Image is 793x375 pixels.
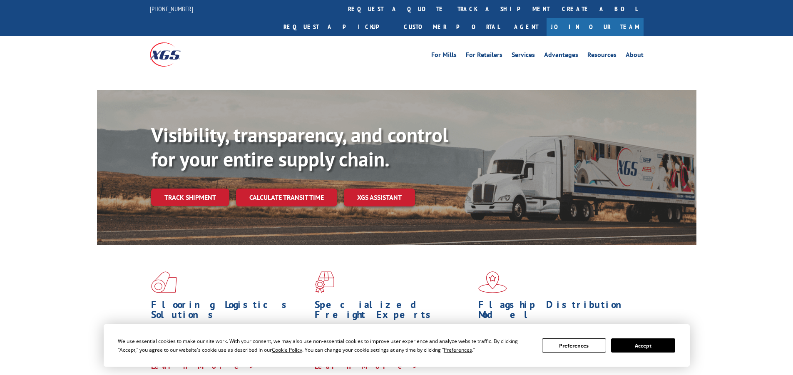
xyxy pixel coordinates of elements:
span: Cookie Policy [272,346,302,353]
a: [PHONE_NUMBER] [150,5,193,13]
button: Accept [611,338,675,353]
div: We use essential cookies to make our site work. With your consent, we may also use non-essential ... [118,337,532,354]
img: xgs-icon-total-supply-chain-intelligence-red [151,271,177,293]
a: For Retailers [466,52,502,61]
a: Customer Portal [398,18,506,36]
a: Request a pickup [277,18,398,36]
img: xgs-icon-flagship-distribution-model-red [478,271,507,293]
h1: Specialized Freight Experts [315,300,472,324]
h1: Flooring Logistics Solutions [151,300,308,324]
a: XGS ASSISTANT [344,189,415,206]
a: Advantages [544,52,578,61]
a: Calculate transit time [236,189,337,206]
a: Services [512,52,535,61]
h1: Flagship Distribution Model [478,300,636,324]
a: Resources [587,52,617,61]
a: For Mills [431,52,457,61]
div: Cookie Consent Prompt [104,324,690,367]
a: Track shipment [151,189,229,206]
b: Visibility, transparency, and control for your entire supply chain. [151,122,448,172]
a: Learn More > [151,361,255,371]
a: Agent [506,18,547,36]
a: Learn More > [315,361,418,371]
a: Join Our Team [547,18,644,36]
span: Preferences [444,346,472,353]
button: Preferences [542,338,606,353]
a: About [626,52,644,61]
img: xgs-icon-focused-on-flooring-red [315,271,334,293]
